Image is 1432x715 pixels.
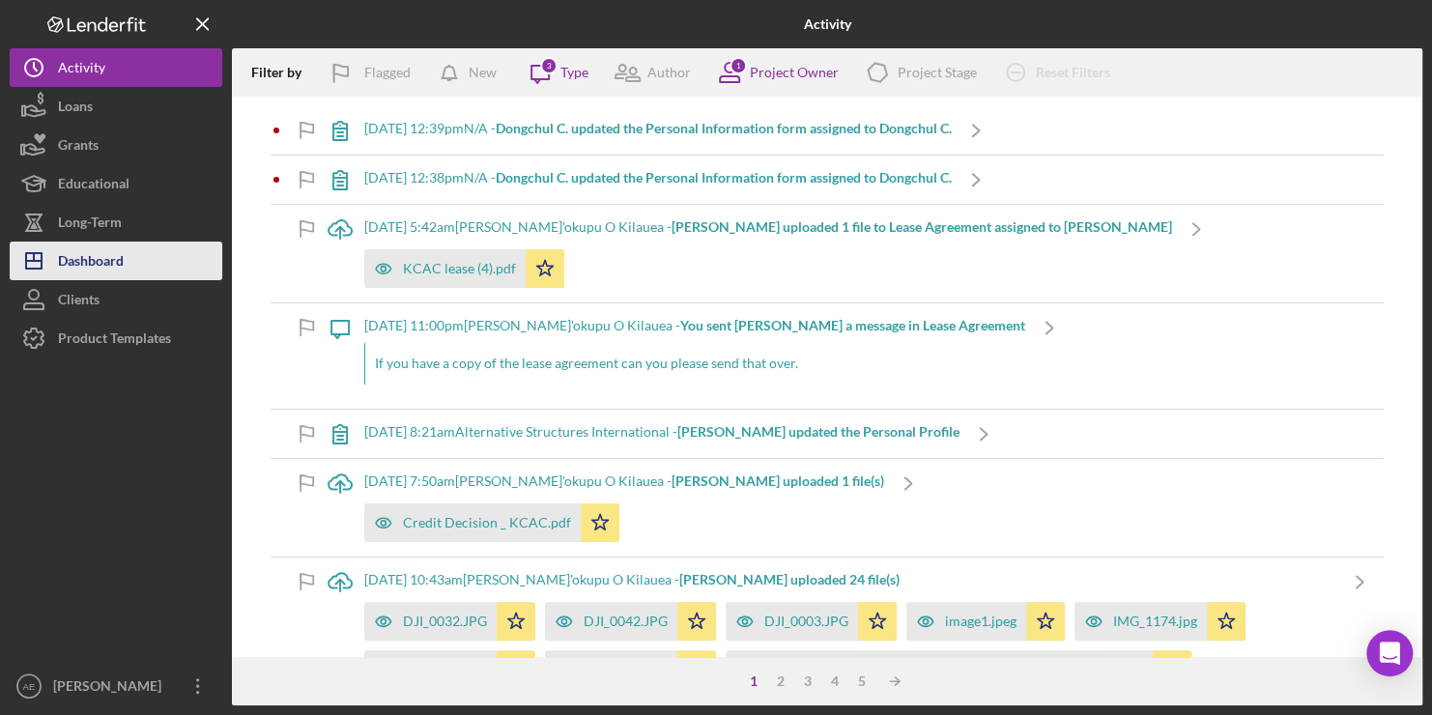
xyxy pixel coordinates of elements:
div: [PERSON_NAME] [48,667,174,710]
div: IMG_1174.jpg [1113,614,1197,629]
div: DJI_0042.JPG [584,614,668,629]
button: New [430,53,516,92]
div: Grants [58,126,99,169]
button: Reset Filters [991,53,1130,92]
b: [PERSON_NAME] uploaded 1 file to Lease Agreement assigned to [PERSON_NAME] [672,218,1172,235]
div: 1 [730,57,747,74]
div: [DATE] 7:50am [PERSON_NAME]'okupu O Kilauea - [364,473,884,489]
div: KCAC lease (4).pdf [403,261,516,276]
div: Educational [58,164,129,208]
div: Activity [58,48,105,92]
div: Project Owner [750,65,839,80]
div: Credit Decision _ KCAC.pdf [403,515,571,530]
div: 3 [794,673,821,689]
button: Loans [10,87,222,126]
a: [DATE] 12:39pmN/A -Dongchul C. updated the Personal Information form assigned to Dongchul C. [316,106,1000,155]
a: [DATE] 5:42am[PERSON_NAME]'okupu O Kilauea -[PERSON_NAME] uploaded 1 file to Lease Agreement assi... [316,205,1220,302]
b: Dongchul C. updated the Personal Information form assigned to Dongchul C. [496,169,952,186]
div: Loans [58,87,93,130]
a: [DATE] 7:50am[PERSON_NAME]'okupu O Kilauea -[PERSON_NAME] uploaded 1 file(s)Credit Decision _ KCA... [316,459,932,557]
text: AE [23,681,36,692]
div: 1 [740,673,767,689]
button: Flagged [316,53,430,92]
button: Long-Term [10,203,222,242]
button: Dashboard [10,242,222,280]
button: Activity [10,48,222,87]
button: AE[PERSON_NAME] [10,667,222,705]
button: Clients [10,280,222,319]
button: Product Templates [10,319,222,357]
div: Dashboard [58,242,124,285]
div: [DATE] 8:21am Alternative Structures International - [364,424,959,440]
div: [DATE] 5:42am [PERSON_NAME]'okupu O Kilauea - [364,219,1172,235]
button: Educational [10,164,222,203]
a: [DATE] 8:21amAlternative Structures International -[PERSON_NAME] updated the Personal Profile [316,410,1008,458]
div: DJI_0032.JPG [403,614,487,629]
div: Clients [58,280,100,324]
div: [DATE] 12:39pm N/A - [364,121,952,136]
b: [PERSON_NAME] uploaded 24 file(s) [679,571,900,587]
a: [DATE] 11:00pm[PERSON_NAME]'okupu O Kilauea -You sent [PERSON_NAME] a message in Lease AgreementI... [316,303,1074,408]
div: 2 [767,673,794,689]
div: [DATE] 12:38pm N/A - [364,170,952,186]
button: DJI_0032.JPG [364,602,535,641]
div: 3 [540,57,558,74]
button: DJI_0003.JPG [726,602,897,641]
b: [PERSON_NAME] uploaded 1 file(s) [672,472,884,489]
b: Dongchul C. updated the Personal Information form assigned to Dongchul C. [496,120,952,136]
div: 5 [848,673,875,689]
button: Grants [10,126,222,164]
button: Credit Decision _ KCAC.pdf [364,503,619,542]
b: You sent [PERSON_NAME] a message in Lease Agreement [680,317,1025,333]
div: Flagged [364,53,411,92]
div: Reset Filters [1036,53,1110,92]
div: Long-Term [58,203,122,246]
button: image1.jpeg [906,602,1065,641]
div: Filter by [251,65,316,80]
div: 4 [821,673,848,689]
div: New [469,53,497,92]
p: If you have a copy of the lease agreement can you please send that over. [375,353,1016,374]
div: Product Templates [58,319,171,362]
b: Activity [804,16,851,32]
div: Open Intercom Messenger [1366,630,1413,676]
a: [DATE] 12:38pmN/A -Dongchul C. updated the Personal Information form assigned to Dongchul C. [316,156,1000,204]
div: image1.jpeg [945,614,1017,629]
div: DJI_0003.JPG [764,614,848,629]
button: KCAC lease (4).pdf [364,249,564,288]
div: Project Stage [898,65,977,80]
div: [DATE] 11:00pm [PERSON_NAME]'okupu O Kilauea - [364,318,1025,333]
button: IMG_1174.jpg [1074,602,1246,641]
div: Type [560,65,588,80]
div: Author [647,65,691,80]
button: DJI_0042.JPG [545,602,716,641]
div: [DATE] 10:43am [PERSON_NAME]'okupu O Kilauea - [364,572,1335,587]
b: [PERSON_NAME] updated the Personal Profile [677,423,959,440]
